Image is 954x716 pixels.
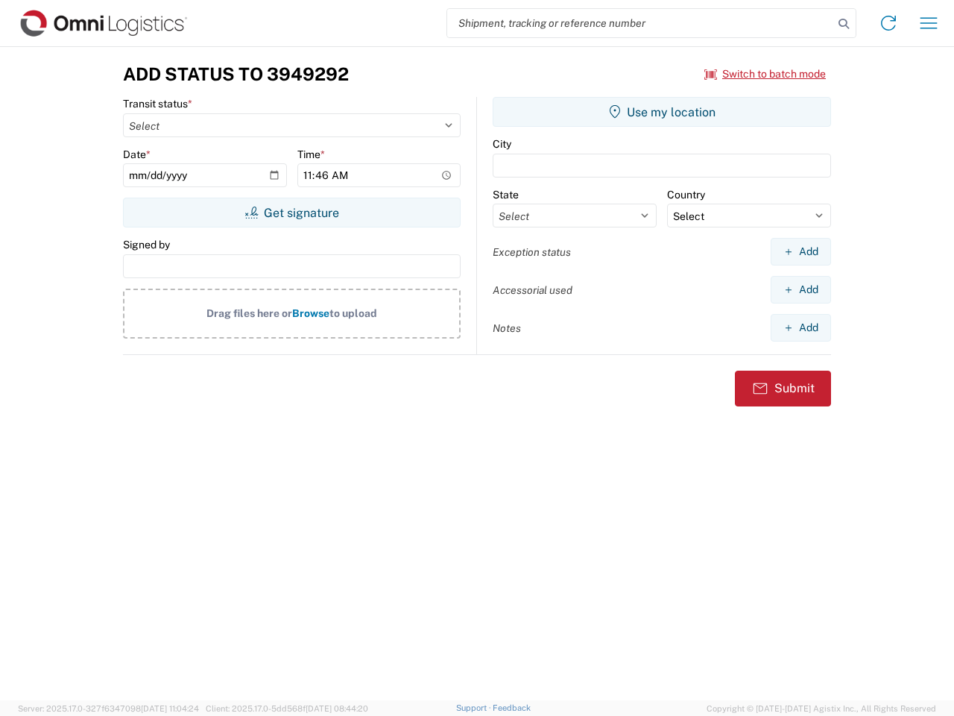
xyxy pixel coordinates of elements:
[306,704,368,713] span: [DATE] 08:44:20
[123,97,192,110] label: Transit status
[123,198,461,227] button: Get signature
[297,148,325,161] label: Time
[329,307,377,319] span: to upload
[123,63,349,85] h3: Add Status to 3949292
[123,238,170,251] label: Signed by
[206,307,292,319] span: Drag files here or
[18,704,199,713] span: Server: 2025.17.0-327f6347098
[493,137,511,151] label: City
[771,314,831,342] button: Add
[141,704,199,713] span: [DATE] 11:04:24
[667,188,705,201] label: Country
[493,283,572,297] label: Accessorial used
[493,245,571,259] label: Exception status
[123,148,151,161] label: Date
[292,307,329,319] span: Browse
[493,703,531,712] a: Feedback
[447,9,833,37] input: Shipment, tracking or reference number
[493,97,831,127] button: Use my location
[493,321,521,335] label: Notes
[771,276,831,304] button: Add
[206,704,368,713] span: Client: 2025.17.0-5dd568f
[456,703,493,712] a: Support
[771,238,831,266] button: Add
[735,371,831,406] button: Submit
[493,188,519,201] label: State
[704,62,826,87] button: Switch to batch mode
[707,702,936,715] span: Copyright © [DATE]-[DATE] Agistix Inc., All Rights Reserved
